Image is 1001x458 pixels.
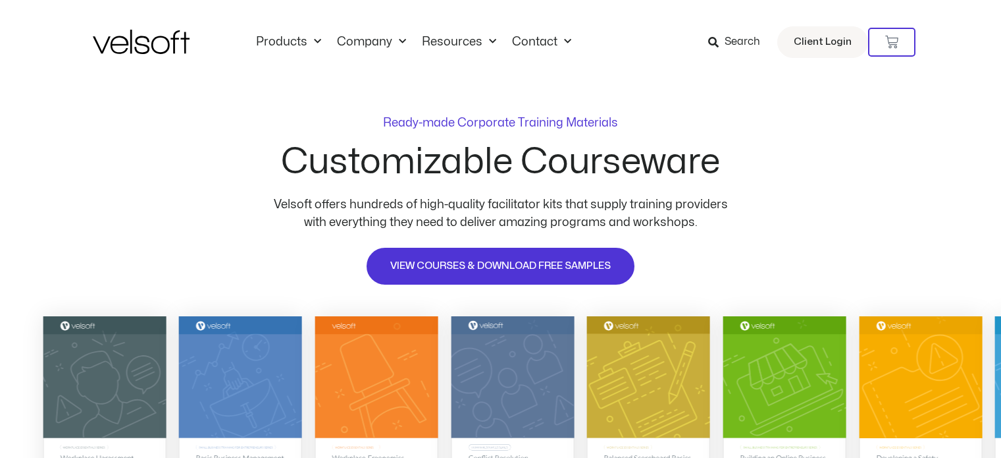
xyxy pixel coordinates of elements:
[414,35,504,49] a: ResourcesMenu Toggle
[708,31,769,53] a: Search
[248,35,329,49] a: ProductsMenu Toggle
[794,34,852,51] span: Client Login
[390,258,611,274] span: VIEW COURSES & DOWNLOAD FREE SAMPLES
[725,34,760,51] span: Search
[264,196,738,231] p: Velsoft offers hundreds of high-quality facilitator kits that supply training providers with ever...
[281,144,720,180] h2: Customizable Courseware
[329,35,414,49] a: CompanyMenu Toggle
[93,30,190,54] img: Velsoft Training Materials
[383,117,618,129] p: Ready-made Corporate Training Materials
[504,35,579,49] a: ContactMenu Toggle
[365,246,636,286] a: VIEW COURSES & DOWNLOAD FREE SAMPLES
[248,35,579,49] nav: Menu
[777,26,868,58] a: Client Login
